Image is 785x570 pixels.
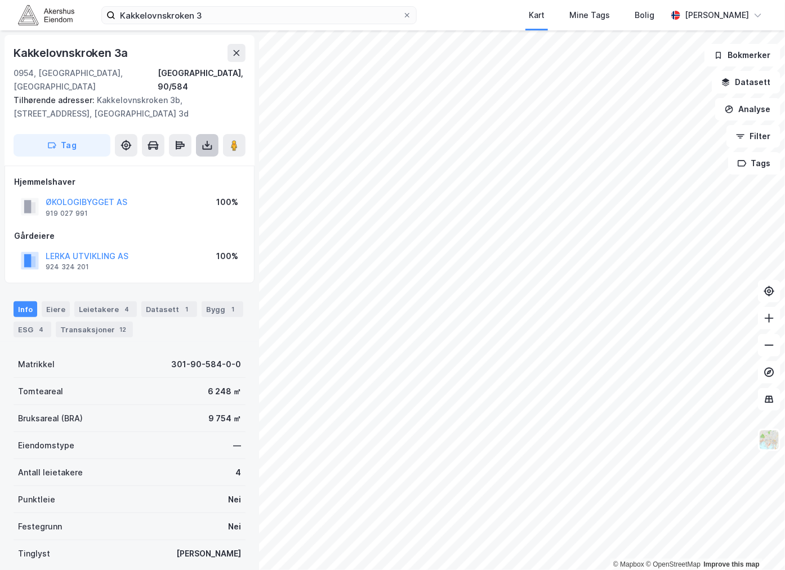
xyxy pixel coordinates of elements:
a: Mapbox [613,560,644,568]
div: Eiendomstype [18,439,74,452]
div: Festegrunn [18,520,62,533]
div: Bygg [202,301,243,317]
div: Mine Tags [569,8,610,22]
div: [PERSON_NAME] [685,8,749,22]
div: Antall leietakere [18,466,83,479]
button: Tags [728,152,780,175]
div: Nei [228,493,241,506]
input: Søk på adresse, matrikkel, gårdeiere, leietakere eller personer [115,7,403,24]
button: Tag [14,134,110,157]
div: Bolig [635,8,654,22]
div: Nei [228,520,241,533]
div: Kontrollprogram for chat [729,516,785,570]
div: Leietakere [74,301,137,317]
div: Punktleie [18,493,55,506]
div: 9 754 ㎡ [208,412,241,425]
div: Tinglyst [18,547,50,560]
div: 4 [35,324,47,335]
button: Datasett [712,71,780,93]
div: 919 027 991 [46,209,88,218]
div: Tomteareal [18,385,63,398]
button: Filter [726,125,780,148]
div: ESG [14,322,51,337]
a: Improve this map [704,560,760,568]
div: 4 [121,304,132,315]
div: Info [14,301,37,317]
div: 4 [235,466,241,479]
div: 301-90-584-0-0 [171,358,241,371]
div: Bruksareal (BRA) [18,412,83,425]
button: Analyse [715,98,780,121]
div: Transaksjoner [56,322,133,337]
iframe: Chat Widget [729,516,785,570]
button: Bokmerker [704,44,780,66]
div: 924 324 201 [46,262,89,271]
img: akershus-eiendom-logo.9091f326c980b4bce74ccdd9f866810c.svg [18,5,74,25]
div: 0954, [GEOGRAPHIC_DATA], [GEOGRAPHIC_DATA] [14,66,158,93]
span: Tilhørende adresser: [14,95,97,105]
div: Datasett [141,301,197,317]
img: Z [759,429,780,451]
div: Kakkelovnskroken 3a [14,44,130,62]
div: Kakkelovnskroken 3b, [STREET_ADDRESS], [GEOGRAPHIC_DATA] 3d [14,93,237,121]
div: Matrikkel [18,358,55,371]
div: Kart [529,8,545,22]
div: 12 [117,324,128,335]
div: 100% [216,250,238,263]
div: 6 248 ㎡ [208,385,241,398]
div: [GEOGRAPHIC_DATA], 90/584 [158,66,246,93]
div: Gårdeiere [14,229,245,243]
div: Eiere [42,301,70,317]
div: 100% [216,195,238,209]
div: [PERSON_NAME] [176,547,241,560]
a: OpenStreetMap [646,560,701,568]
div: 1 [181,304,193,315]
div: — [233,439,241,452]
div: 1 [228,304,239,315]
div: Hjemmelshaver [14,175,245,189]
